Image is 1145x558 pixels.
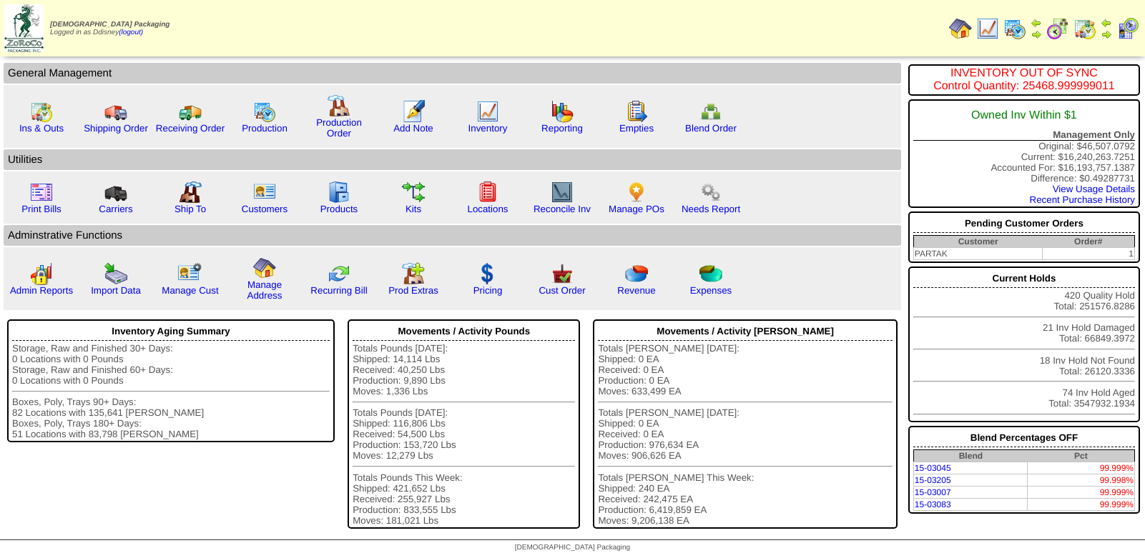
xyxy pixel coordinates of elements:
img: orders.gif [402,100,425,123]
td: PARTAK [913,248,1042,260]
div: Movements / Activity [PERSON_NAME] [598,322,892,341]
a: Import Data [91,285,141,296]
img: home.gif [253,256,276,279]
img: locations.gif [476,181,499,204]
td: 99.999% [1028,487,1135,499]
td: 1 [1043,248,1135,260]
a: Carriers [99,204,132,214]
img: line_graph2.gif [551,181,574,204]
img: prodextras.gif [402,262,425,285]
div: Current Holds [913,269,1135,288]
img: pie_chart.png [625,262,648,285]
span: Logged in as Ddisney [50,21,169,36]
a: Receiving Order [156,123,225,134]
img: truck3.gif [104,181,127,204]
img: calendarinout.gif [1073,17,1096,40]
a: Production Order [316,117,362,139]
img: workflow.gif [402,181,425,204]
td: 99.998% [1028,474,1135,487]
th: Customer [913,236,1042,248]
img: calendarprod.gif [253,100,276,123]
div: Movements / Activity Pounds [353,322,575,341]
td: 99.999% [1028,499,1135,511]
div: Management Only [913,129,1135,141]
img: network.png [699,100,722,123]
img: arrowright.gif [1101,29,1112,40]
a: Manage Address [247,279,282,301]
img: factory.gif [328,94,350,117]
img: dollar.gif [476,262,499,285]
div: Original: $46,507.0792 Current: $16,240,263.7251 Accounted For: $16,193,757.1387 Difference: $0.4... [908,99,1140,208]
img: managecust.png [177,262,204,285]
a: 15-03045 [915,463,951,473]
a: Pricing [473,285,503,296]
a: Production [242,123,288,134]
img: calendarprod.gif [1003,17,1026,40]
th: Order# [1043,236,1135,248]
a: Customers [242,204,288,214]
td: 99.999% [1028,462,1135,474]
th: Pct [1028,450,1135,462]
div: Totals Pounds [DATE]: Shipped: 14,114 Lbs Received: 40,250 Lbs Production: 9,890 Lbs Moves: 1,336... [353,343,575,526]
div: Inventory Aging Summary [12,322,330,341]
img: calendarcustomer.gif [1116,17,1139,40]
img: workorder.gif [625,100,648,123]
a: 15-03205 [915,475,951,485]
div: Blend Percentages OFF [913,429,1135,447]
a: Cust Order [539,285,585,296]
div: 420 Quality Hold Total: 251576.8286 21 Inv Hold Damaged Total: 66849.3972 18 Inv Hold Not Found T... [908,266,1140,422]
td: Utilities [4,149,901,170]
div: Pending Customer Orders [913,214,1135,233]
a: Products [320,204,358,214]
a: Kits [406,204,421,214]
img: customers.gif [253,181,276,204]
a: Add Note [393,123,433,134]
img: arrowleft.gif [1101,17,1112,29]
img: truck.gif [104,100,127,123]
img: arrowright.gif [1031,29,1042,40]
a: Manage POs [609,204,664,214]
img: factory2.gif [179,181,202,204]
a: (logout) [119,29,143,36]
img: truck2.gif [179,100,202,123]
img: graph2.png [30,262,53,285]
img: calendarblend.gif [1046,17,1069,40]
a: Ship To [175,204,206,214]
a: Prod Extras [388,285,438,296]
a: Ins & Outs [19,123,64,134]
img: line_graph.gif [976,17,999,40]
img: home.gif [949,17,972,40]
img: zoroco-logo-small.webp [4,4,44,52]
a: Reporting [541,123,583,134]
th: Blend [913,450,1028,462]
img: import.gif [104,262,127,285]
img: cust_order.png [551,262,574,285]
img: calendarinout.gif [30,100,53,123]
a: Empties [619,123,654,134]
td: General Management [4,63,901,84]
img: graph.gif [551,100,574,123]
span: [DEMOGRAPHIC_DATA] Packaging [50,21,169,29]
a: Recent Purchase History [1030,194,1135,205]
a: 15-03083 [915,499,951,509]
a: Recurring Bill [310,285,367,296]
div: Totals [PERSON_NAME] [DATE]: Shipped: 0 EA Received: 0 EA Production: 0 EA Moves: 633,499 EA Tota... [598,343,892,526]
img: pie_chart2.png [699,262,722,285]
a: Manage Cust [162,285,218,296]
img: reconcile.gif [328,262,350,285]
a: Needs Report [682,204,740,214]
a: Revenue [617,285,655,296]
img: cabinet.gif [328,181,350,204]
img: invoice2.gif [30,181,53,204]
a: Reconcile Inv [534,204,591,214]
span: [DEMOGRAPHIC_DATA] Packaging [515,544,630,552]
a: Admin Reports [10,285,73,296]
div: Owned Inv Within $1 [913,102,1135,129]
img: line_graph.gif [476,100,499,123]
div: Storage, Raw and Finished 30+ Days: 0 Locations with 0 Pounds Storage, Raw and Finished 60+ Days:... [12,343,330,439]
a: Print Bills [21,204,62,214]
a: Shipping Order [84,123,148,134]
a: Expenses [690,285,732,296]
div: INVENTORY OUT OF SYNC Control Quantity: 25468.999999011 [913,67,1135,93]
a: 15-03007 [915,487,951,497]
